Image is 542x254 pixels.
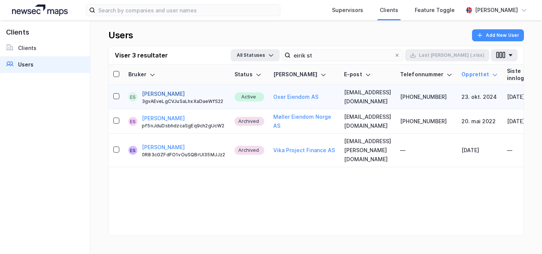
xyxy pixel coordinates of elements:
div: ES [130,146,135,155]
button: [PERSON_NAME] [142,143,185,152]
div: [PERSON_NAME] [273,71,335,78]
div: Clients [18,44,37,53]
button: All Statuses [231,49,280,61]
input: Search by companies and user names [95,5,277,16]
div: Telefonnummer [400,71,453,78]
div: E-post [344,71,391,78]
input: Search user by name, email or client [291,50,394,61]
td: [EMAIL_ADDRESS][DOMAIN_NAME] [340,109,396,134]
iframe: Chat Widget [504,218,542,254]
td: [EMAIL_ADDRESS][DOMAIN_NAME] [340,85,396,109]
button: Vika Project Finance AS [273,146,335,155]
div: pf5nJduDsbhdzcaSgEq9ch2gUcW2 [142,123,225,129]
td: — [396,134,457,167]
div: Kontrollprogram for chat [504,218,542,254]
td: 20. mai 2022 [457,109,502,134]
td: 23. okt. 2024 [457,85,502,109]
div: Feature Toggle [415,6,455,15]
div: Bruker [128,71,225,78]
div: Users [108,29,133,41]
div: Status [234,71,264,78]
td: [DATE] [457,134,502,167]
div: Clients [380,6,398,15]
td: [EMAIL_ADDRESS][PERSON_NAME][DOMAIN_NAME] [340,134,396,167]
div: Opprettet [461,71,498,78]
div: Users [18,60,33,69]
div: Viser 3 resultater [115,51,168,60]
button: Møller Eiendom Norge AS [273,112,335,130]
div: [PHONE_NUMBER] [400,92,453,101]
button: Add New User [472,29,524,41]
div: ES [130,117,135,126]
div: 3gvAEveLgCVJuSaLhxXaDaeWfS22 [142,98,225,104]
div: Supervisors [332,6,363,15]
div: [PERSON_NAME] [475,6,518,15]
img: logo.a4113a55bc3d86da70a041830d287a7e.svg [12,5,68,16]
button: [PERSON_NAME] [142,89,185,98]
div: 0R83cGZFdFO1vOuSQBrUl35MJJz2 [142,152,225,158]
button: Oxer Eiendom AS [273,92,318,101]
div: [PHONE_NUMBER] [400,117,453,126]
button: [PERSON_NAME] [142,114,185,123]
div: ES [130,92,135,101]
